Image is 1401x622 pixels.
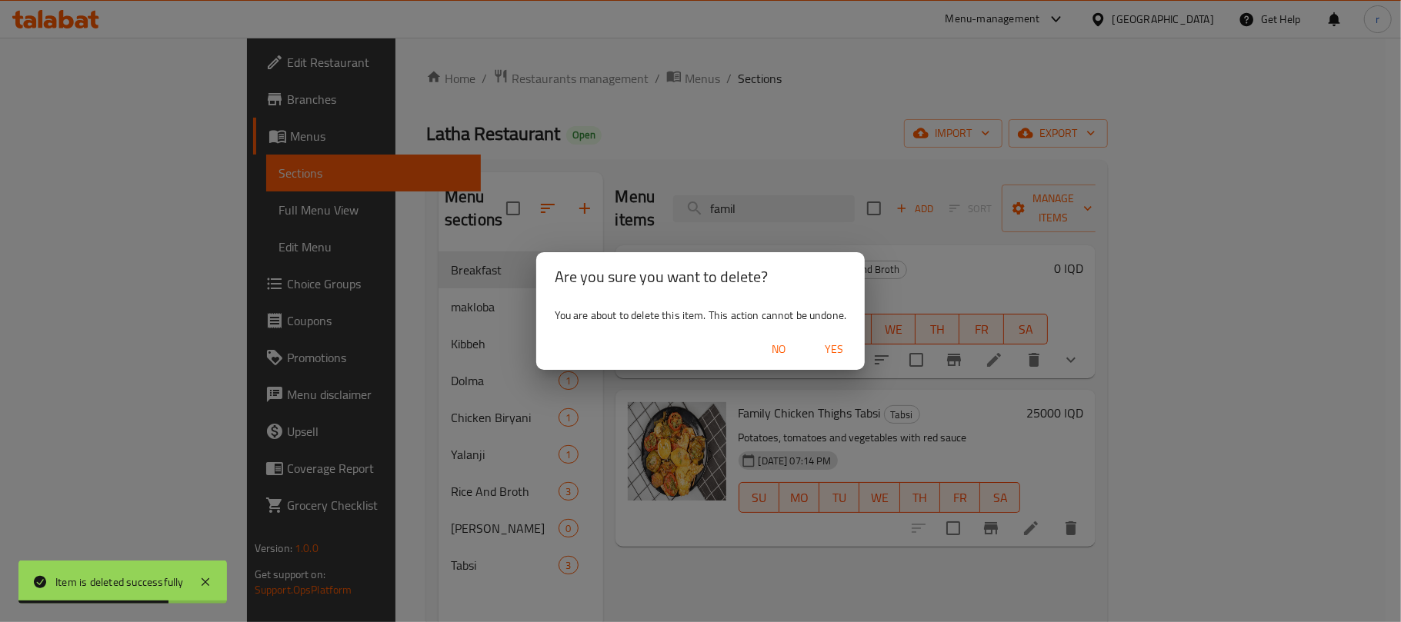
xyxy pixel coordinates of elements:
span: Yes [816,340,852,359]
div: You are about to delete this item. This action cannot be undone. [536,301,866,329]
h2: Are you sure you want to delete? [555,264,847,289]
button: Yes [809,335,859,364]
button: No [754,335,803,364]
div: Item is deleted successfully [55,574,184,590]
span: No [760,340,797,359]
